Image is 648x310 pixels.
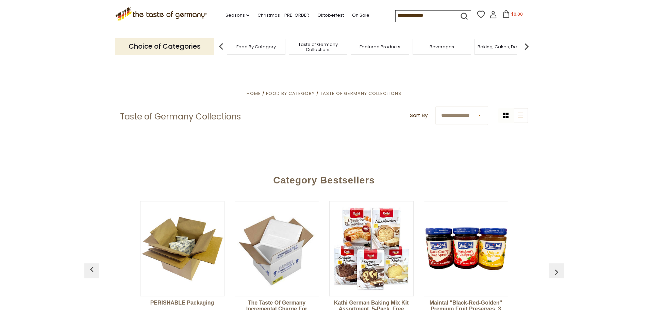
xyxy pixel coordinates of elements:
a: Christmas - PRE-ORDER [257,12,309,19]
a: Seasons [226,12,249,19]
img: previous arrow [551,267,562,278]
p: Choice of Categories [115,38,214,55]
img: next arrow [520,40,533,53]
img: Maintal [424,207,508,291]
a: Taste of Germany Collections [291,42,345,52]
button: $0.00 [498,10,527,20]
div: Category Bestsellers [88,165,561,193]
img: previous arrow [86,264,97,275]
a: Featured Products [360,44,400,49]
a: Taste of Germany Collections [320,90,401,97]
img: The Taste of Germany Incremental Charge for Expedited Shipping of Perishable Products [235,207,319,291]
label: Sort By: [410,111,429,120]
a: Food By Category [236,44,276,49]
a: Oktoberfest [317,12,344,19]
img: previous arrow [214,40,228,53]
img: PERISHABLE Packaging [140,207,224,291]
span: $0.00 [511,11,523,17]
img: Kathi German Baking Mix Kit Assortment, 5-pack, Free Shipping [330,207,413,291]
a: On Sale [352,12,369,19]
h1: Taste of Germany Collections [120,112,241,122]
a: Food By Category [266,90,315,97]
a: Beverages [430,44,454,49]
a: Baking, Cakes, Desserts [478,44,530,49]
a: Home [247,90,261,97]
